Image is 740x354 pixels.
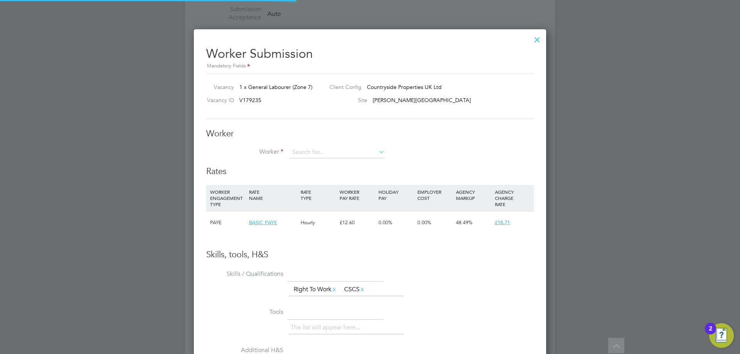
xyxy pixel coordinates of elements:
[456,219,473,226] span: 48.49%
[239,97,261,104] span: V179235
[247,185,299,205] div: RATE NAME
[709,323,734,348] button: Open Resource Center, 2 new notifications
[208,211,247,234] div: PAYE
[709,329,712,339] div: 2
[249,219,277,226] span: BASIC PAYE
[373,97,471,104] span: [PERSON_NAME][GEOGRAPHIC_DATA]
[299,211,338,234] div: Hourly
[331,284,337,294] a: x
[203,84,234,91] label: Vacancy
[323,97,367,104] label: Site
[206,270,283,278] label: Skills / Qualifications
[206,249,534,260] h3: Skills, tools, H&S
[203,97,234,104] label: Vacancy ID
[338,211,377,234] div: £12.60
[341,284,368,295] li: CSCS
[377,185,415,205] div: HOLIDAY PAY
[291,284,340,295] li: Right To Work
[415,185,454,205] div: EMPLOYER COST
[493,185,532,211] div: AGENCY CHARGE RATE
[206,166,534,177] h3: Rates
[417,219,431,226] span: 0.00%
[378,219,392,226] span: 0.00%
[338,185,377,205] div: WORKER PAY RATE
[206,308,283,316] label: Tools
[208,185,247,211] div: WORKER ENGAGEMENT TYPE
[206,40,534,70] h2: Worker Submission
[367,84,442,91] span: Countryside Properties UK Ltd
[206,148,283,156] label: Worker
[239,84,313,91] span: 1 x General Labourer (Zone 7)
[299,185,338,205] div: RATE TYPE
[495,219,510,226] span: £18.71
[206,128,534,139] h3: Worker
[454,185,493,205] div: AGENCY MARKUP
[291,322,363,333] li: The list will appear here...
[323,84,362,91] label: Client Config
[289,147,385,158] input: Search for...
[206,62,534,70] div: Mandatory Fields
[360,284,365,294] a: x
